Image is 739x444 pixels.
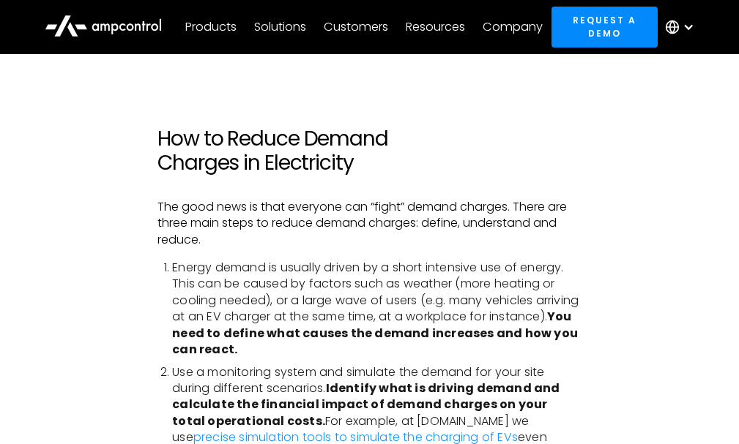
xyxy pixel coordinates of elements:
[157,199,582,248] p: The good news is that everyone can “fight” demand charges. There are three main steps to reduce d...
[406,19,465,35] div: Resources
[552,7,658,47] a: Request a demo
[324,19,388,35] div: Customers
[483,19,543,35] div: Company
[172,380,560,429] strong: Identify what is driving demand and calculate the financial impact of demand charges on your tota...
[254,19,306,35] div: Solutions
[172,260,582,358] li: Energy demand is usually driven by a short intensive use of energy. This can be caused by factors...
[185,19,237,35] div: Products
[157,127,582,176] h2: How to Reduce Demand Charges in Electricity
[172,308,578,358] strong: You need to define what causes the demand increases and how you can react.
